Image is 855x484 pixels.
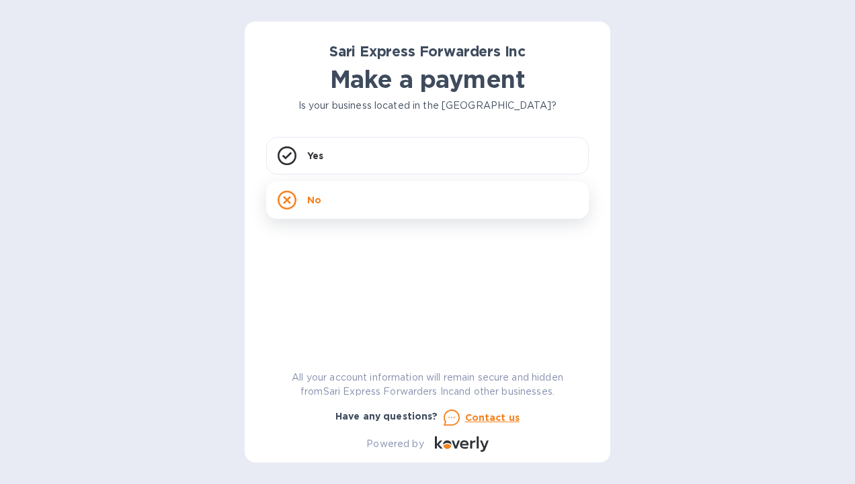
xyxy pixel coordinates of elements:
[307,193,321,207] p: No
[266,99,589,113] p: Is your business located in the [GEOGRAPHIC_DATA]?
[366,437,423,451] p: Powered by
[266,371,589,399] p: All your account information will remain secure and hidden from Sari Express Forwarders Inc and o...
[329,43,526,60] b: Sari Express Forwarders Inc
[307,149,323,162] p: Yes
[266,65,589,93] h1: Make a payment
[335,411,438,422] b: Have any questions?
[465,412,520,423] u: Contact us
